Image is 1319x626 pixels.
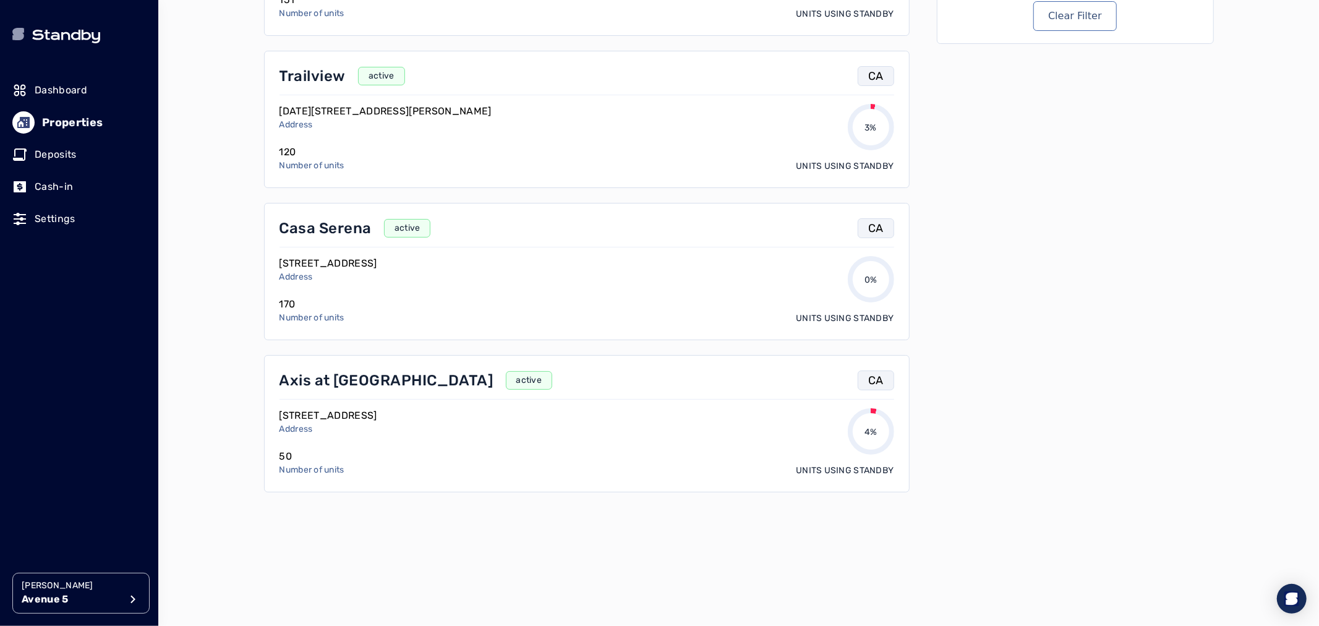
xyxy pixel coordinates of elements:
[35,147,77,162] p: Deposits
[12,77,146,104] a: Dashboard
[280,408,377,423] p: [STREET_ADDRESS]
[35,212,75,226] p: Settings
[864,274,877,286] p: 0%
[280,66,894,86] a: TrailviewactiveCA
[12,109,146,136] a: Properties
[22,580,121,592] p: [PERSON_NAME]
[280,371,493,390] p: Axis at [GEOGRAPHIC_DATA]
[864,122,877,134] p: 3%
[280,371,894,390] a: Axis at [GEOGRAPHIC_DATA]activeCA
[35,179,73,194] p: Cash-in
[796,465,894,477] p: Units using Standby
[280,464,344,476] p: Number of units
[280,160,344,172] p: Number of units
[280,119,492,131] p: Address
[280,449,344,464] p: 50
[12,173,146,200] a: Cash-in
[369,70,395,82] p: active
[280,312,344,324] p: Number of units
[864,426,877,439] p: 4%
[516,374,542,387] p: active
[12,205,146,233] a: Settings
[280,423,377,435] p: Address
[42,114,103,131] p: Properties
[280,271,377,283] p: Address
[280,218,372,238] p: Casa Serena
[22,592,121,607] p: Avenue 5
[868,67,884,85] p: CA
[12,573,150,614] button: [PERSON_NAME]Avenue 5
[1277,584,1307,614] div: Open Intercom Messenger
[280,145,344,160] p: 120
[868,220,884,237] p: CA
[395,222,420,234] p: active
[12,141,146,168] a: Deposits
[280,7,344,20] p: Number of units
[280,218,894,238] a: Casa SerenaactiveCA
[280,256,377,271] p: [STREET_ADDRESS]
[868,372,884,389] p: CA
[35,83,87,98] p: Dashboard
[1033,1,1117,31] button: Clear Filter
[280,66,346,86] p: Trailview
[796,160,894,173] p: Units using Standby
[796,312,894,325] p: Units using Standby
[796,8,894,20] p: Units using Standby
[280,297,344,312] p: 170
[280,104,492,119] p: [DATE][STREET_ADDRESS][PERSON_NAME]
